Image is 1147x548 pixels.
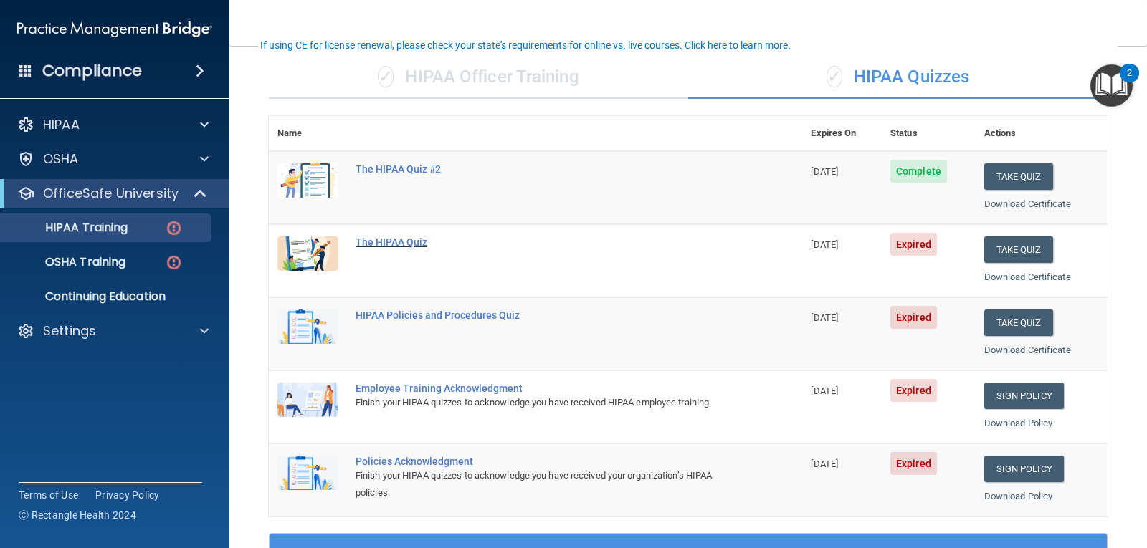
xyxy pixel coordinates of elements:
p: HIPAA Training [9,221,128,235]
a: OSHA [17,150,209,168]
span: ✓ [827,66,842,87]
div: HIPAA Quizzes [688,56,1108,99]
button: Take Quiz [984,309,1053,336]
p: OSHA [43,150,79,168]
a: Sign Policy [984,456,1064,482]
div: Finish your HIPAA quizzes to acknowledge you have received your organization’s HIPAA policies. [356,467,730,501]
a: Download Certificate [984,198,1071,209]
span: Expired [890,452,937,475]
span: Expired [890,379,937,402]
a: Sign Policy [984,383,1064,409]
span: Expired [890,306,937,329]
div: HIPAA Officer Training [269,56,688,99]
img: PMB logo [17,15,212,44]
div: Policies Acknowledgment [356,456,730,467]
p: HIPAA [43,116,80,133]
span: Complete [890,160,947,183]
a: HIPAA [17,116,209,133]
h4: Compliance [42,61,142,81]
p: OfficeSafe University [43,185,179,202]
a: Download Policy [984,491,1053,501]
a: Settings [17,322,209,340]
p: Settings [43,322,96,340]
th: Status [882,116,976,151]
button: Take Quiz [984,236,1053,263]
span: [DATE] [811,312,838,323]
p: OSHA Training [9,255,125,269]
span: Expired [890,233,937,256]
div: If using CE for license renewal, please check your state's requirements for online vs. live cours... [260,40,791,50]
a: Terms of Use [19,488,78,502]
a: Download Policy [984,418,1053,428]
a: Download Certificate [984,271,1071,282]
div: HIPAA Policies and Procedures Quiz [356,309,730,321]
a: Download Certificate [984,345,1071,355]
button: Open Resource Center, 2 new notifications [1090,64,1133,107]
a: Privacy Policy [95,488,160,502]
th: Name [269,116,347,151]
div: Finish your HIPAA quizzes to acknowledge you have received HIPAA employee training. [356,394,730,411]
a: OfficeSafe University [17,185,208,202]
span: [DATE] [811,458,838,469]
span: ✓ [378,66,394,87]
button: Take Quiz [984,163,1053,190]
th: Expires On [802,116,882,151]
p: Continuing Education [9,289,205,304]
button: If using CE for license renewal, please check your state's requirements for online vs. live cours... [258,38,793,52]
div: The HIPAA Quiz #2 [356,163,730,175]
div: The HIPAA Quiz [356,236,730,248]
span: [DATE] [811,166,838,177]
img: danger-circle.6113f641.png [165,254,183,271]
div: 2 [1127,73,1132,92]
div: Employee Training Acknowledgment [356,383,730,394]
span: [DATE] [811,239,838,250]
span: [DATE] [811,385,838,396]
img: danger-circle.6113f641.png [165,219,183,237]
span: Ⓒ Rectangle Health 2024 [19,508,136,522]
th: Actions [976,116,1108,151]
